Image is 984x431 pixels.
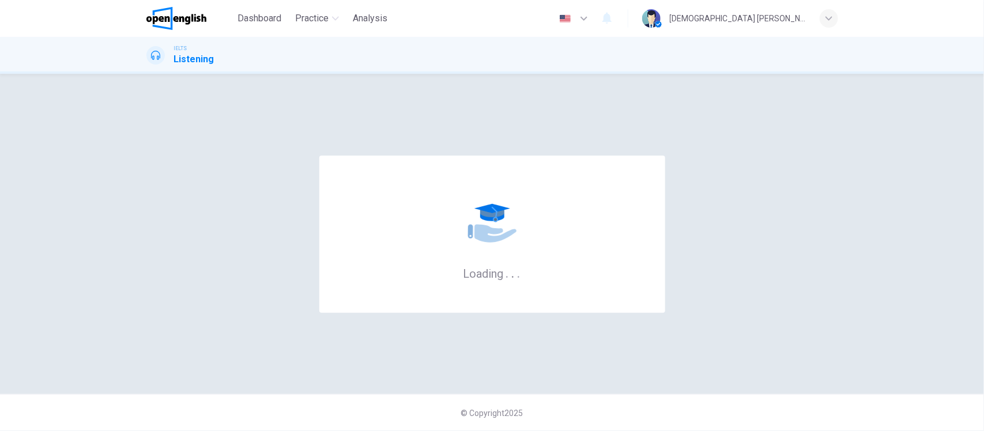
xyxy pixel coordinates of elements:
h6: . [511,263,515,282]
img: en [558,14,572,23]
h6: . [517,263,521,282]
img: Profile picture [642,9,661,28]
span: © Copyright 2025 [461,409,523,418]
span: IELTS [174,44,187,52]
span: Practice [295,12,329,25]
button: Analysis [348,8,392,29]
div: [DEMOGRAPHIC_DATA] [PERSON_NAME] [670,12,806,25]
h1: Listening [174,52,214,66]
h6: Loading [463,266,521,281]
img: OpenEnglish logo [146,7,207,30]
h6: . [506,263,510,282]
span: Dashboard [237,12,281,25]
a: OpenEnglish logo [146,7,233,30]
button: Practice [291,8,344,29]
button: Dashboard [233,8,286,29]
span: Analysis [353,12,387,25]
